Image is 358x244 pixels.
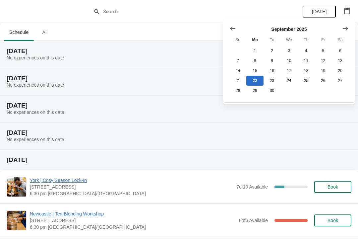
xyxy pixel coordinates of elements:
button: Monday September 1 2025 [246,46,263,56]
button: Wednesday September 17 2025 [280,66,297,76]
input: Search [103,6,268,18]
th: Tuesday [264,34,280,46]
button: Saturday September 20 2025 [332,66,349,76]
span: [STREET_ADDRESS] [30,184,233,190]
span: No experiences on this date [7,55,64,60]
button: [DATE] [303,6,336,18]
span: 7 of 10 Available [236,184,268,190]
span: No experiences on this date [7,82,64,88]
button: Tuesday September 2 2025 [264,46,280,56]
button: Show previous month, August 2025 [227,23,239,35]
button: Sunday September 7 2025 [229,56,246,66]
button: Friday September 26 2025 [315,76,331,86]
span: Schedule [4,26,34,38]
span: Book [328,218,338,223]
button: Today Monday September 22 2025 [246,76,263,86]
th: Friday [315,34,331,46]
button: Tuesday September 23 2025 [264,76,280,86]
img: York | Cosy Season Lock-In | 73 Low Petergate, YO1 7HY | 6:30 pm Europe/London [7,177,26,197]
span: York | Cosy Season Lock-In [30,177,233,184]
h2: [DATE] [7,48,351,54]
span: [DATE] [312,9,327,14]
h2: [DATE] [7,102,351,109]
button: Thursday September 11 2025 [298,56,315,66]
button: Friday September 19 2025 [315,66,331,76]
button: Show next month, October 2025 [339,23,351,35]
button: Thursday September 18 2025 [298,66,315,76]
button: Saturday September 27 2025 [332,76,349,86]
button: Book [314,214,351,226]
span: 6:30 pm [GEOGRAPHIC_DATA]/[GEOGRAPHIC_DATA] [30,190,233,197]
button: Monday September 8 2025 [246,56,263,66]
button: Tuesday September 9 2025 [264,56,280,66]
span: [STREET_ADDRESS] [30,217,236,224]
button: Tuesday September 16 2025 [264,66,280,76]
th: Sunday [229,34,246,46]
span: All [36,26,53,38]
span: 6:30 pm [GEOGRAPHIC_DATA]/[GEOGRAPHIC_DATA] [30,224,236,230]
button: Wednesday September 3 2025 [280,46,297,56]
span: Newcastle | Tea Blending Workshop [30,210,236,217]
button: Monday September 29 2025 [246,86,263,96]
button: Sunday September 28 2025 [229,86,246,96]
button: Saturday September 6 2025 [332,46,349,56]
th: Wednesday [280,34,297,46]
span: No experiences on this date [7,137,64,142]
button: Saturday September 13 2025 [332,56,349,66]
button: Thursday September 4 2025 [298,46,315,56]
span: Book [328,184,338,190]
span: 0 of 6 Available [239,218,268,223]
button: Thursday September 25 2025 [298,76,315,86]
h2: [DATE] [7,157,351,163]
span: No experiences on this date [7,110,64,115]
h2: [DATE] [7,129,351,136]
button: Sunday September 14 2025 [229,66,246,76]
th: Monday [246,34,263,46]
h2: [DATE] [7,75,351,82]
button: Wednesday September 10 2025 [280,56,297,66]
button: Friday September 12 2025 [315,56,331,66]
button: Sunday September 21 2025 [229,76,246,86]
th: Saturday [332,34,349,46]
button: Tuesday September 30 2025 [264,86,280,96]
button: Wednesday September 24 2025 [280,76,297,86]
th: Thursday [298,34,315,46]
button: Book [314,181,351,193]
button: Friday September 5 2025 [315,46,331,56]
button: Monday September 15 2025 [246,66,263,76]
img: Newcastle | Tea Blending Workshop | 123 Grainger Street, Newcastle upon Tyne, NE1 5AE | 6:30 pm E... [7,211,26,230]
